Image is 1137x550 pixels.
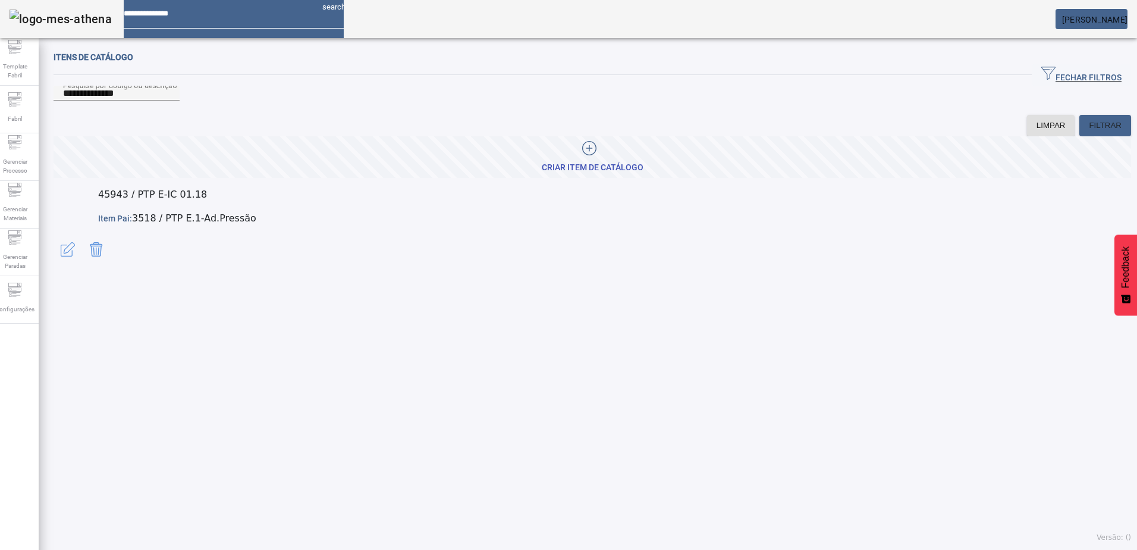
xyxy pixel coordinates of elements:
div: CRIAR ITEM DE CATÁLOGO [542,162,643,174]
span: Versão: () [1097,533,1131,542]
span: Feedback [1120,246,1131,288]
button: LIMPAR [1027,115,1075,136]
button: Delete [82,235,111,264]
button: FECHAR FILTROS [1032,64,1131,86]
span: FECHAR FILTROS [1041,66,1122,84]
img: logo-mes-athena [10,10,112,29]
span: Item Pai: [98,214,132,223]
span: FILTRAR [1089,120,1122,132]
span: Fabril [4,111,26,127]
button: CRIAR ITEM DE CATÁLOGO [54,136,1131,178]
span: Itens de catálogo [54,52,133,62]
mat-label: Pesquise por Código ou descrição [63,81,177,89]
button: FILTRAR [1079,115,1131,136]
button: Feedback - Mostrar pesquisa [1114,235,1137,315]
p: 3518 / PTP E.1-Ad.Pressão [98,211,1131,226]
p: 45943 / PTP E-IC 01.18 [98,187,1131,202]
span: [PERSON_NAME] [1062,15,1127,24]
span: LIMPAR [1037,120,1066,132]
